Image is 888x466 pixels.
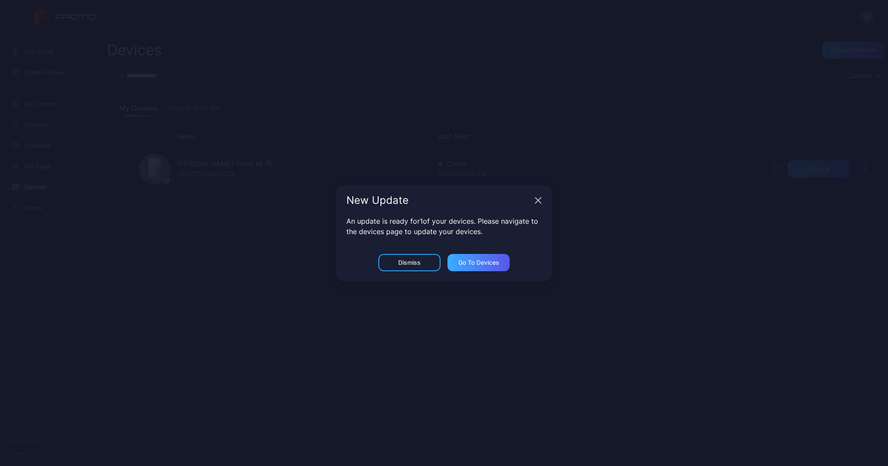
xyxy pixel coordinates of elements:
div: New Update [346,195,531,206]
button: Go to devices [447,254,510,271]
div: Dismiss [398,259,421,266]
div: Go to devices [458,259,499,266]
p: An update is ready for 1 of your devices. Please navigate to the devices page to update your devi... [346,216,542,237]
button: Dismiss [378,254,441,271]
